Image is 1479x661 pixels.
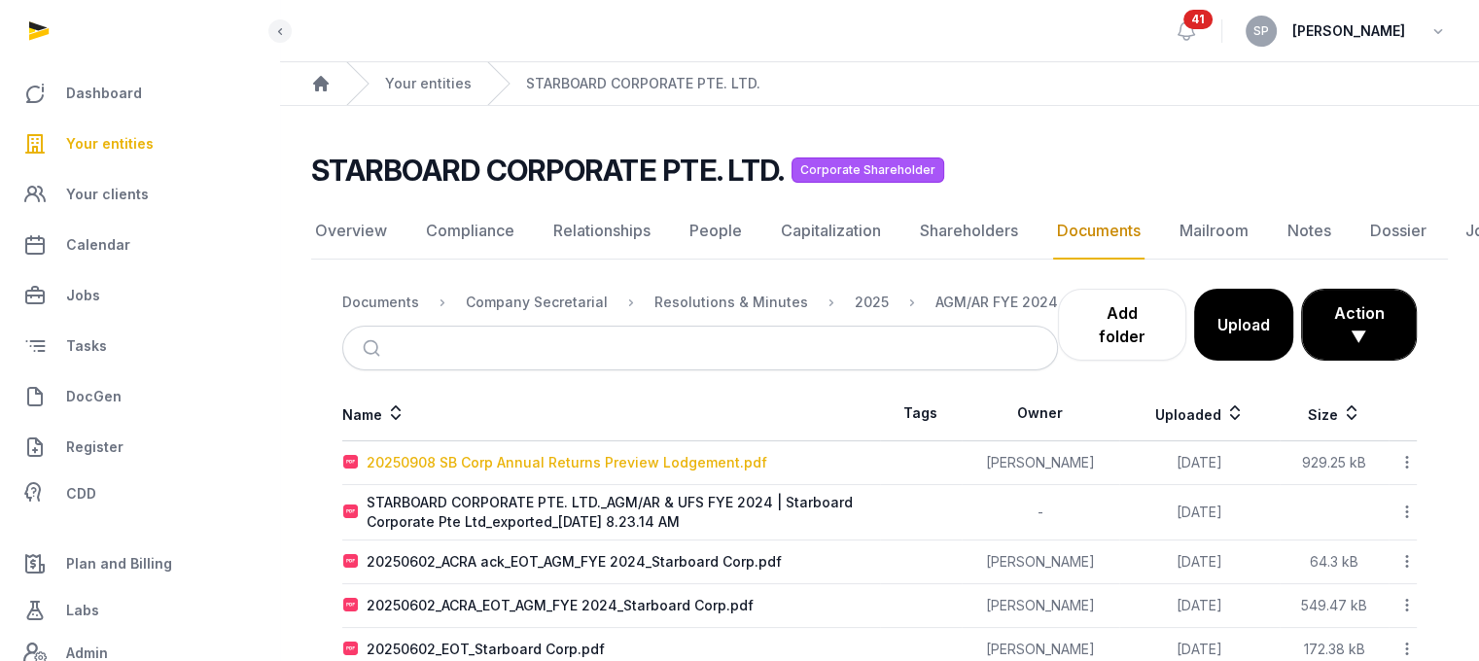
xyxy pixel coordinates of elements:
span: [DATE] [1177,553,1222,570]
td: [PERSON_NAME] [962,584,1119,628]
a: Your clients [16,171,264,218]
span: [DATE] [1177,454,1222,470]
span: [DATE] [1177,641,1222,657]
th: Tags [880,386,962,441]
div: Resolutions & Minutes [654,293,808,312]
a: Shareholders [916,203,1022,260]
img: pdf.svg [343,455,359,470]
button: Action ▼ [1302,290,1416,360]
div: 20250602_ACRA_EOT_AGM_FYE 2024_Starboard Corp.pdf [367,596,754,615]
a: Plan and Billing [16,540,264,587]
span: Jobs [66,284,100,307]
a: Register [16,424,264,470]
span: Plan and Billing [66,552,172,575]
th: Size [1280,386,1389,441]
button: Submit [351,327,397,369]
a: Relationships [549,203,654,260]
button: SP [1246,16,1277,47]
div: Documents [342,293,419,312]
a: Your entities [16,121,264,167]
th: Uploaded [1119,386,1280,441]
div: 20250908 SB Corp Annual Returns Preview Lodgement.pdf [367,453,767,472]
a: Mailroom [1176,203,1252,260]
a: People [686,203,746,260]
span: Your clients [66,183,149,206]
nav: Breadcrumb [280,62,1479,106]
a: Overview [311,203,391,260]
div: Company Secretarial [466,293,608,312]
span: Your entities [66,132,154,156]
span: Calendar [66,233,130,257]
td: 929.25 kB [1280,441,1389,485]
a: Add folder [1058,289,1186,361]
a: Calendar [16,222,264,268]
td: [PERSON_NAME] [962,540,1119,584]
span: DocGen [66,385,122,408]
span: Dashboard [66,82,142,105]
a: Labs [16,587,264,634]
a: DocGen [16,373,264,420]
span: Tasks [66,334,107,358]
nav: Tabs [311,203,1448,260]
th: Name [342,386,880,441]
a: STARBOARD CORPORATE PTE. LTD. [526,74,760,93]
a: Capitalization [777,203,885,260]
img: pdf.svg [343,598,359,613]
span: Register [66,435,123,459]
span: [DATE] [1177,597,1222,613]
td: 64.3 kB [1280,540,1389,584]
div: 2025 [855,293,889,312]
a: Your entities [385,74,472,93]
img: pdf.svg [343,642,359,657]
span: [PERSON_NAME] [1292,19,1405,43]
a: Tasks [16,323,264,369]
div: 20250602_ACRA ack_EOT_AGM_FYE 2024_Starboard Corp.pdf [367,552,782,572]
div: AGM/AR FYE 2024 [935,293,1058,312]
nav: Breadcrumb [342,279,1058,326]
div: STARBOARD CORPORATE PTE. LTD._AGM/AR & UFS FYE 2024 | Starboard Corporate Pte Ltd_exported_[DATE]... [367,493,879,532]
img: pdf.svg [343,554,359,570]
span: [DATE] [1177,504,1222,520]
div: 20250602_EOT_Starboard Corp.pdf [367,640,605,659]
a: Documents [1053,203,1144,260]
a: Jobs [16,272,264,319]
span: Corporate Shareholder [792,157,944,183]
a: Notes [1284,203,1335,260]
h2: STARBOARD CORPORATE PTE. LTD. [311,153,784,188]
a: Dossier [1366,203,1430,260]
span: Labs [66,599,99,622]
td: [PERSON_NAME] [962,441,1119,485]
span: CDD [66,482,96,505]
td: - [962,485,1119,540]
a: Dashboard [16,70,264,117]
a: Compliance [422,203,518,260]
span: 41 [1183,10,1213,29]
a: CDD [16,474,264,513]
button: Upload [1194,289,1293,361]
th: Owner [962,386,1119,441]
img: pdf.svg [343,504,359,520]
span: SP [1253,25,1269,37]
td: 549.47 kB [1280,584,1389,628]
